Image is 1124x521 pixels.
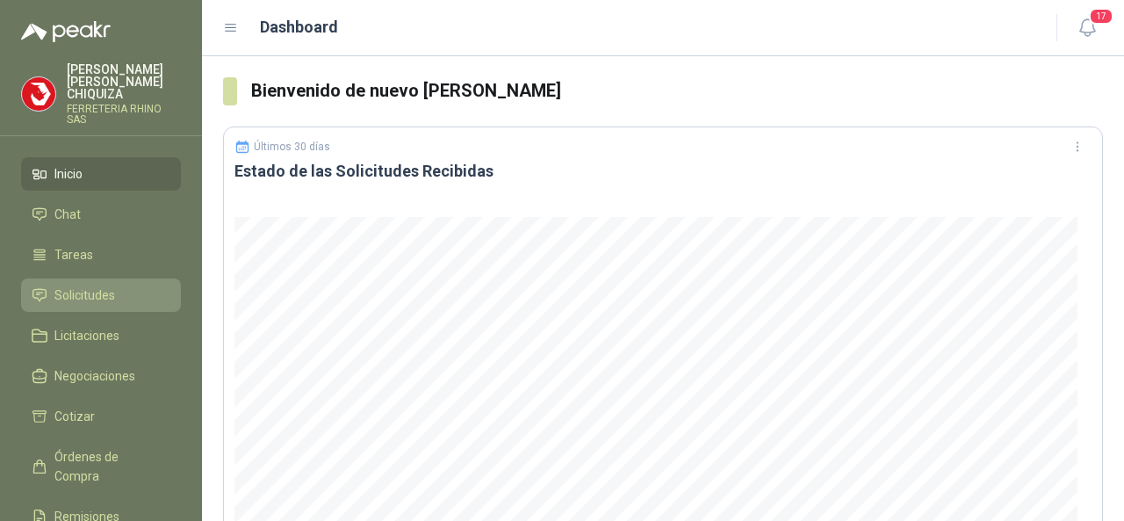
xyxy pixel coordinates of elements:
img: Company Logo [22,77,55,111]
span: Órdenes de Compra [54,447,164,486]
span: Negociaciones [54,366,135,386]
img: Logo peakr [21,21,111,42]
h1: Dashboard [260,15,338,40]
span: Tareas [54,245,93,264]
p: FERRETERIA RHINO SAS [67,104,181,125]
span: Solicitudes [54,286,115,305]
a: Órdenes de Compra [21,440,181,493]
a: Licitaciones [21,319,181,352]
h3: Estado de las Solicitudes Recibidas [234,161,1092,182]
button: 17 [1071,12,1103,44]
a: Negociaciones [21,359,181,393]
span: Cotizar [54,407,95,426]
a: Solicitudes [21,279,181,312]
a: Cotizar [21,400,181,433]
span: Licitaciones [54,326,119,345]
h3: Bienvenido de nuevo [PERSON_NAME] [251,77,1104,105]
p: Últimos 30 días [254,141,330,153]
a: Inicio [21,157,181,191]
a: Chat [21,198,181,231]
span: Chat [54,205,81,224]
span: Inicio [54,164,83,184]
p: [PERSON_NAME] [PERSON_NAME] CHIQUIZA [67,63,181,100]
a: Tareas [21,238,181,271]
span: 17 [1089,8,1113,25]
